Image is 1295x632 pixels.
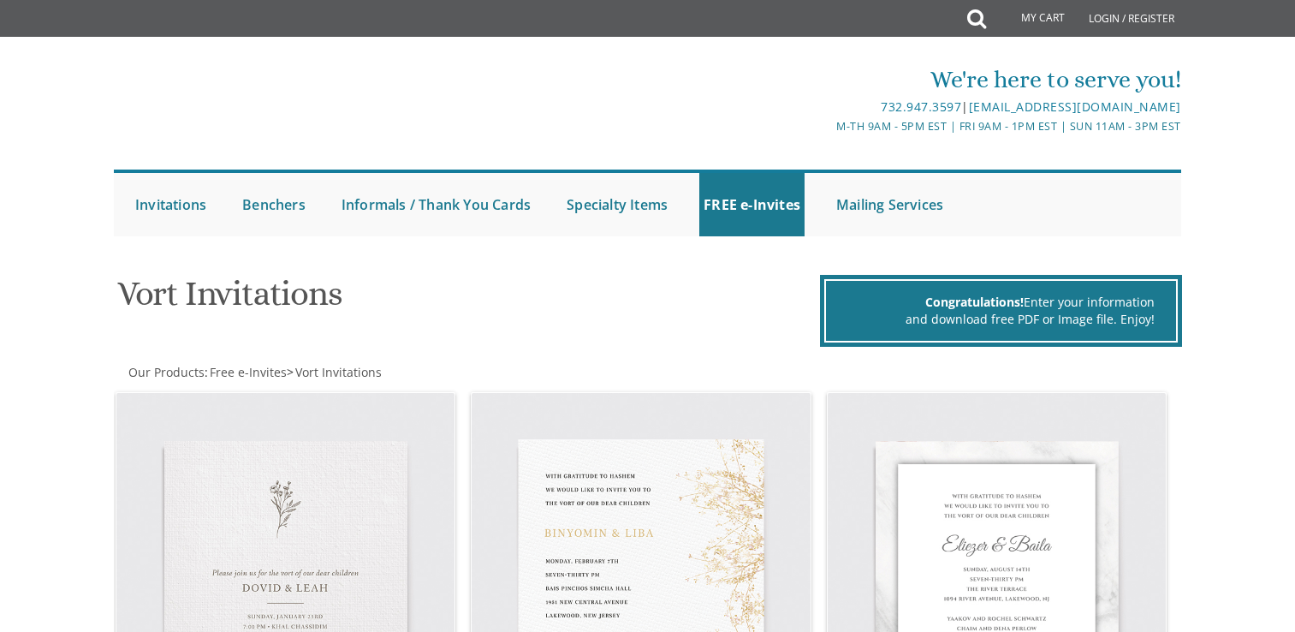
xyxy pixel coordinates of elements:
[117,275,816,325] h1: Vort Invitations
[208,364,287,380] a: Free e-Invites
[984,2,1077,36] a: My Cart
[294,364,382,380] a: Vort Invitations
[337,173,535,236] a: Informals / Thank You Cards
[238,173,310,236] a: Benchers
[295,364,382,380] span: Vort Invitations
[969,98,1181,115] a: [EMAIL_ADDRESS][DOMAIN_NAME]
[471,97,1181,117] div: |
[127,364,205,380] a: Our Products
[699,173,805,236] a: FREE e-Invites
[471,63,1181,97] div: We're here to serve you!
[562,173,672,236] a: Specialty Items
[114,364,648,381] div: :
[471,117,1181,135] div: M-Th 9am - 5pm EST | Fri 9am - 1pm EST | Sun 11am - 3pm EST
[131,173,211,236] a: Invitations
[832,173,947,236] a: Mailing Services
[287,364,382,380] span: >
[925,294,1024,310] span: Congratulations!
[847,294,1155,311] div: Enter your information
[847,311,1155,328] div: and download free PDF or Image file. Enjoy!
[210,364,287,380] span: Free e-Invites
[881,98,961,115] a: 732.947.3597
